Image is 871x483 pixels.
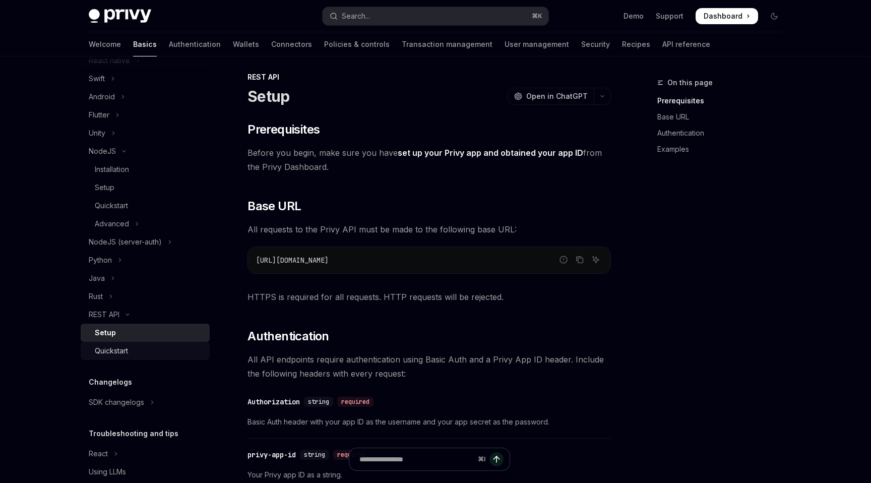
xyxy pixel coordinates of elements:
[573,253,586,266] button: Copy the contents from the code block
[89,73,105,85] div: Swift
[81,251,210,269] button: Toggle Python section
[247,87,289,105] h1: Setup
[657,109,790,125] a: Base URL
[81,306,210,324] button: Toggle REST API section
[89,145,116,157] div: NodeJS
[95,163,129,175] div: Installation
[508,88,594,105] button: Open in ChatGPT
[95,327,116,339] div: Setup
[89,91,115,103] div: Android
[89,466,126,478] div: Using LLMs
[89,9,151,23] img: dark logo
[89,109,109,121] div: Flutter
[704,11,742,21] span: Dashboard
[81,124,210,142] button: Toggle Unity section
[359,448,474,470] input: Ask a question...
[81,197,210,215] a: Quickstart
[81,445,210,463] button: Toggle React section
[81,106,210,124] button: Toggle Flutter section
[557,253,570,266] button: Report incorrect code
[95,200,128,212] div: Quickstart
[81,215,210,233] button: Toggle Advanced section
[95,218,129,230] div: Advanced
[89,254,112,266] div: Python
[667,77,713,89] span: On this page
[81,70,210,88] button: Toggle Swift section
[81,233,210,251] button: Toggle NodeJS (server-auth) section
[324,32,390,56] a: Policies & controls
[247,72,611,82] div: REST API
[247,352,611,381] span: All API endpoints require authentication using Basic Auth and a Privy App ID header. Include the ...
[81,269,210,287] button: Toggle Java section
[81,393,210,411] button: Toggle SDK changelogs section
[169,32,221,56] a: Authentication
[505,32,569,56] a: User management
[81,142,210,160] button: Toggle NodeJS section
[133,32,157,56] a: Basics
[89,309,119,321] div: REST API
[308,398,329,406] span: string
[247,290,611,304] span: HTTPS is required for all requests. HTTP requests will be rejected.
[89,127,105,139] div: Unity
[89,376,132,388] h5: Changelogs
[532,12,542,20] span: ⌘ K
[95,345,128,357] div: Quickstart
[247,122,320,138] span: Prerequisites
[589,253,602,266] button: Ask AI
[247,328,329,344] span: Authentication
[247,146,611,174] span: Before you begin, make sure you have from the Privy Dashboard.
[89,396,144,408] div: SDK changelogs
[89,448,108,460] div: React
[247,416,611,428] span: Basic Auth header with your app ID as the username and your app secret as the password.
[581,32,610,56] a: Security
[766,8,782,24] button: Toggle dark mode
[656,11,683,21] a: Support
[81,287,210,306] button: Toggle Rust section
[657,141,790,157] a: Examples
[89,32,121,56] a: Welcome
[247,397,300,407] div: Authorization
[624,11,644,21] a: Demo
[489,452,504,466] button: Send message
[402,32,492,56] a: Transaction management
[81,463,210,481] a: Using LLMs
[81,342,210,360] a: Quickstart
[696,8,758,24] a: Dashboard
[657,93,790,109] a: Prerequisites
[81,88,210,106] button: Toggle Android section
[622,32,650,56] a: Recipes
[662,32,710,56] a: API reference
[657,125,790,141] a: Authentication
[398,148,583,158] a: set up your Privy app and obtained your app ID
[271,32,312,56] a: Connectors
[256,256,329,265] span: [URL][DOMAIN_NAME]
[81,160,210,178] a: Installation
[81,324,210,342] a: Setup
[342,10,370,22] div: Search...
[89,236,162,248] div: NodeJS (server-auth)
[95,182,114,194] div: Setup
[233,32,259,56] a: Wallets
[89,428,178,440] h5: Troubleshooting and tips
[247,222,611,236] span: All requests to the Privy API must be made to the following base URL:
[526,91,588,101] span: Open in ChatGPT
[89,290,103,303] div: Rust
[89,272,105,284] div: Java
[337,397,374,407] div: required
[323,7,548,25] button: Open search
[247,198,301,214] span: Base URL
[81,178,210,197] a: Setup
